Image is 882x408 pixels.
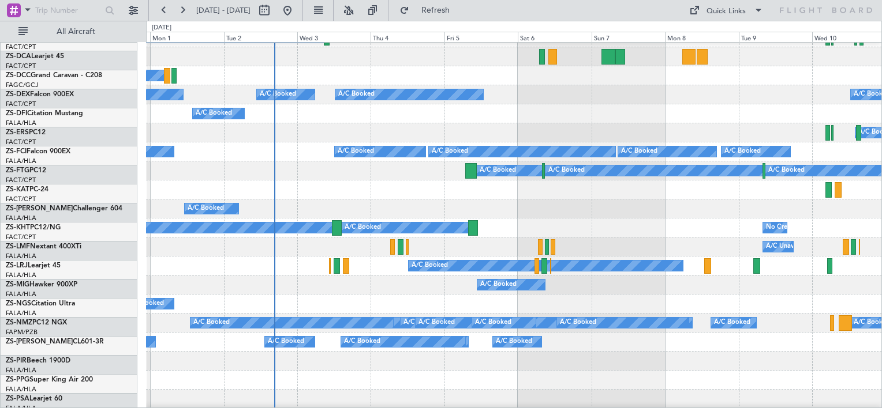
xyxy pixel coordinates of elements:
[665,32,738,42] div: Mon 8
[6,148,70,155] a: ZS-FCIFalcon 900EX
[6,72,102,79] a: ZS-DCCGrand Caravan - C208
[403,314,440,331] div: A/C Booked
[224,32,297,42] div: Tue 2
[6,357,70,364] a: ZS-PIRBeech 1900D
[6,281,29,288] span: ZS-MIG
[6,243,81,250] a: ZS-LMFNextant 400XTi
[6,110,83,117] a: ZS-DFICitation Mustang
[345,219,381,236] div: A/C Booked
[6,233,36,241] a: FACT/CPT
[548,162,585,179] div: A/C Booked
[6,224,30,231] span: ZS-KHT
[6,129,46,136] a: ZS-ERSPC12
[6,338,73,345] span: ZS-[PERSON_NAME]
[6,186,29,193] span: ZS-KAT
[338,86,375,103] div: A/C Booked
[6,300,75,307] a: ZS-NGSCitation Ultra
[683,1,769,20] button: Quick Links
[152,23,171,33] div: [DATE]
[714,314,750,331] div: A/C Booked
[338,143,374,160] div: A/C Booked
[412,257,448,274] div: A/C Booked
[724,143,761,160] div: A/C Booked
[6,243,30,250] span: ZS-LMF
[371,32,444,42] div: Thu 4
[6,62,36,70] a: FACT/CPT
[432,143,468,160] div: A/C Booked
[480,276,517,293] div: A/C Booked
[6,300,31,307] span: ZS-NGS
[6,72,31,79] span: ZS-DCC
[766,219,793,236] div: No Crew
[6,319,67,326] a: ZS-NMZPC12 NGX
[6,195,36,203] a: FACT/CPT
[6,167,46,174] a: ZS-FTGPC12
[6,157,36,165] a: FALA/HLA
[6,366,36,375] a: FALA/HLA
[344,333,380,350] div: A/C Booked
[6,167,29,174] span: ZS-FTG
[196,105,232,122] div: A/C Booked
[6,271,36,279] a: FALA/HLA
[6,395,29,402] span: ZS-PSA
[6,205,73,212] span: ZS-[PERSON_NAME]
[6,357,27,364] span: ZS-PIR
[621,143,657,160] div: A/C Booked
[6,385,36,394] a: FALA/HLA
[766,238,814,255] div: A/C Unavailable
[6,290,36,299] a: FALA/HLA
[6,338,104,345] a: ZS-[PERSON_NAME]CL601-3R
[297,32,371,42] div: Wed 3
[128,295,164,312] div: A/C Booked
[30,28,122,36] span: All Aircraft
[6,376,93,383] a: ZS-PPGSuper King Air 200
[6,53,64,60] a: ZS-DCALearjet 45
[6,281,77,288] a: ZS-MIGHawker 900XP
[480,162,516,179] div: A/C Booked
[6,43,36,51] a: FACT/CPT
[6,119,36,127] a: FALA/HLA
[6,262,28,269] span: ZS-LRJ
[6,224,61,231] a: ZS-KHTPC12/NG
[6,53,31,60] span: ZS-DCA
[6,129,29,136] span: ZS-ERS
[6,252,36,260] a: FALA/HLA
[418,314,455,331] div: A/C Booked
[394,1,464,20] button: Refresh
[592,32,665,42] div: Sun 7
[6,214,36,222] a: FALA/HLA
[6,205,122,212] a: ZS-[PERSON_NAME]Challenger 604
[268,333,304,350] div: A/C Booked
[6,186,48,193] a: ZS-KATPC-24
[6,100,36,108] a: FACT/CPT
[6,110,27,117] span: ZS-DFI
[6,91,30,98] span: ZS-DEX
[6,309,36,318] a: FALA/HLA
[6,91,74,98] a: ZS-DEXFalcon 900EX
[150,32,223,42] div: Mon 1
[6,148,27,155] span: ZS-FCI
[6,319,32,326] span: ZS-NMZ
[6,328,38,337] a: FAPM/PZB
[260,86,296,103] div: A/C Booked
[6,138,36,146] a: FACT/CPT
[412,6,460,14] span: Refresh
[193,314,230,331] div: A/C Booked
[35,2,102,19] input: Trip Number
[6,176,36,184] a: FACT/CPT
[475,314,511,331] div: A/C Booked
[739,32,812,42] div: Tue 9
[560,314,596,331] div: A/C Booked
[6,81,38,89] a: FAGC/GCJ
[496,333,532,350] div: A/C Booked
[13,22,125,41] button: All Aircraft
[707,6,746,17] div: Quick Links
[6,376,29,383] span: ZS-PPG
[444,32,518,42] div: Fri 5
[6,262,61,269] a: ZS-LRJLearjet 45
[188,200,224,217] div: A/C Booked
[196,5,251,16] span: [DATE] - [DATE]
[6,395,62,402] a: ZS-PSALearjet 60
[518,32,591,42] div: Sat 6
[768,162,805,179] div: A/C Booked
